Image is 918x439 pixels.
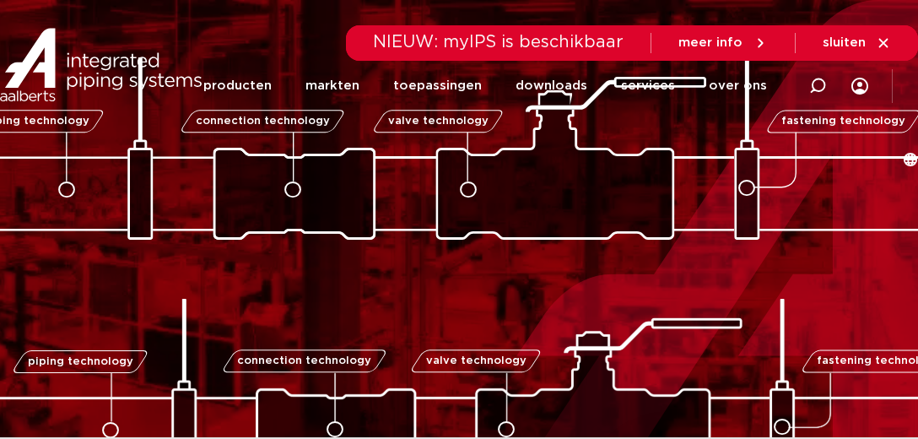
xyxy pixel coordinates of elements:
a: markten [305,53,359,118]
span: NIEUW: myIPS is beschikbaar [373,34,624,51]
a: services [621,53,675,118]
a: meer info [678,35,768,51]
a: downloads [516,53,587,118]
a: sluiten [823,35,891,51]
a: producten [203,53,272,118]
span: sluiten [823,36,866,49]
span: meer info [678,36,742,49]
span: connection technology [238,355,372,366]
a: over ons [709,53,767,118]
nav: Menu [203,53,767,118]
a: toepassingen [393,53,482,118]
span: piping technology [27,356,132,367]
span: valve technology [425,355,526,366]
